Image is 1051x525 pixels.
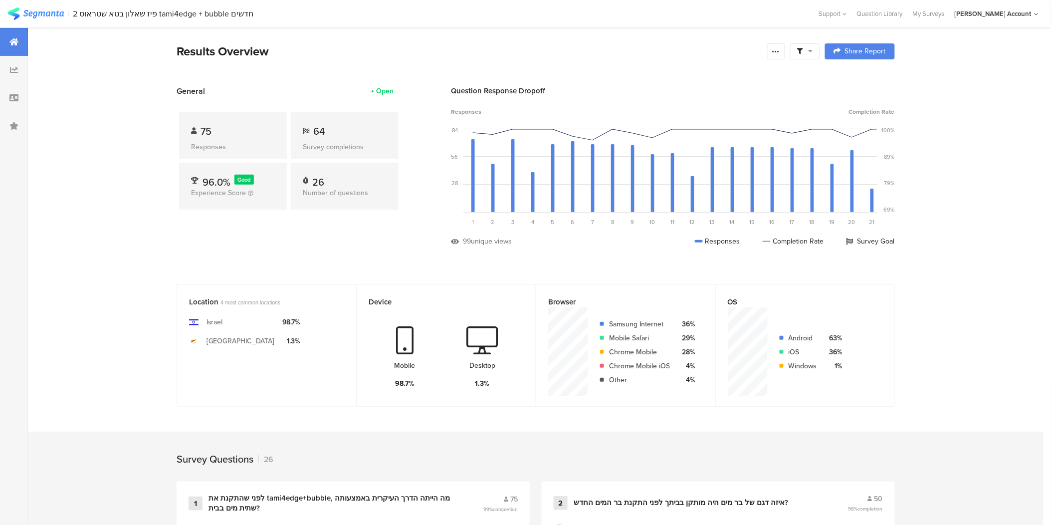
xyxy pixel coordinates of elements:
span: completion [493,506,518,513]
div: Other [609,375,670,385]
span: 10 [650,218,655,226]
div: Question Response Dropoff [451,85,895,96]
div: Israel [207,317,223,327]
span: 15 [750,218,755,226]
div: איזה דגם של בר מים היה מותקן בביתך לפני התקנת בר המים החדש? [574,498,789,508]
span: General [177,85,205,97]
div: 36% [678,319,695,329]
div: 4% [678,361,695,371]
span: 8 [611,218,614,226]
div: 1 [189,497,203,511]
span: Experience Score [191,188,246,198]
div: 29% [678,333,695,343]
span: 96.0% [203,175,230,190]
div: Mobile [395,360,416,371]
span: 3 [511,218,514,226]
div: Chrome Mobile iOS [609,361,670,371]
span: Good [238,176,251,184]
div: 99 [463,236,471,247]
span: 17 [790,218,795,226]
span: 14 [730,218,735,226]
div: 1.3% [283,336,300,346]
span: 20 [848,218,855,226]
div: [GEOGRAPHIC_DATA] [207,336,275,346]
div: Location [189,296,328,307]
span: 6 [571,218,575,226]
div: 63% [825,333,842,343]
div: Android [789,333,817,343]
span: 4 [531,218,534,226]
span: 1 [472,218,474,226]
div: Windows [789,361,817,371]
div: 28% [678,347,695,357]
span: 12 [690,218,695,226]
div: 26 [312,175,324,185]
span: 75 [201,124,211,139]
span: 7 [591,218,594,226]
div: 26 [258,454,273,465]
span: 50 [874,494,883,504]
div: 1.3% [475,378,490,389]
span: Completion Rate [849,107,895,116]
div: 28 [451,179,458,187]
span: 18 [810,218,815,226]
div: Mobile Safari [609,333,670,343]
span: 64 [313,124,325,139]
span: 21 [869,218,875,226]
span: Share Report [845,48,886,55]
div: Open [376,86,394,96]
a: My Surveys [908,9,950,18]
img: segmanta logo [7,7,64,20]
div: 98.7% [283,317,300,327]
div: Samsung Internet [609,319,670,329]
div: לפני שהתקנת את tami4edge+bubble, מה הייתה הדרך העיקרית באמצעותה שתית מים בבית? [209,494,459,513]
span: 19 [830,218,835,226]
div: Chrome Mobile [609,347,670,357]
div: Desktop [469,360,495,371]
div: iOS [789,347,817,357]
div: 79% [884,179,895,187]
div: 100% [882,126,895,134]
div: Results Overview [177,42,762,60]
a: Question Library [852,9,908,18]
div: 84 [452,126,458,134]
span: 13 [710,218,715,226]
div: 98.7% [395,378,415,389]
div: 2 פיז שאלון בטא שטראוס tami4edge + bubble חדשים [73,9,254,18]
div: 69% [884,206,895,214]
div: [PERSON_NAME] Account [955,9,1032,18]
div: Browser [548,296,687,307]
div: 36% [825,347,842,357]
span: 98% [848,505,883,513]
span: 16 [770,218,775,226]
span: 75 [510,494,518,505]
div: 1% [825,361,842,371]
div: 89% [884,153,895,161]
div: Support [819,6,847,21]
span: 9 [631,218,634,226]
span: 99% [483,506,518,513]
div: Completion Rate [763,236,824,247]
div: | [68,8,69,19]
div: Device [369,296,507,307]
span: Number of questions [303,188,368,198]
span: 11 [670,218,674,226]
div: Responses [191,142,275,152]
span: 2 [491,218,495,226]
div: 2 [554,496,568,510]
div: Survey Goal [846,236,895,247]
span: Responses [451,107,481,116]
span: 5 [551,218,555,226]
div: unique views [471,236,512,247]
span: completion [858,505,883,513]
div: Responses [695,236,740,247]
div: 56 [451,153,458,161]
div: Survey Questions [177,452,253,467]
div: Survey completions [303,142,387,152]
div: 4% [678,375,695,385]
div: OS [728,296,866,307]
span: 4 most common locations [220,298,280,306]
